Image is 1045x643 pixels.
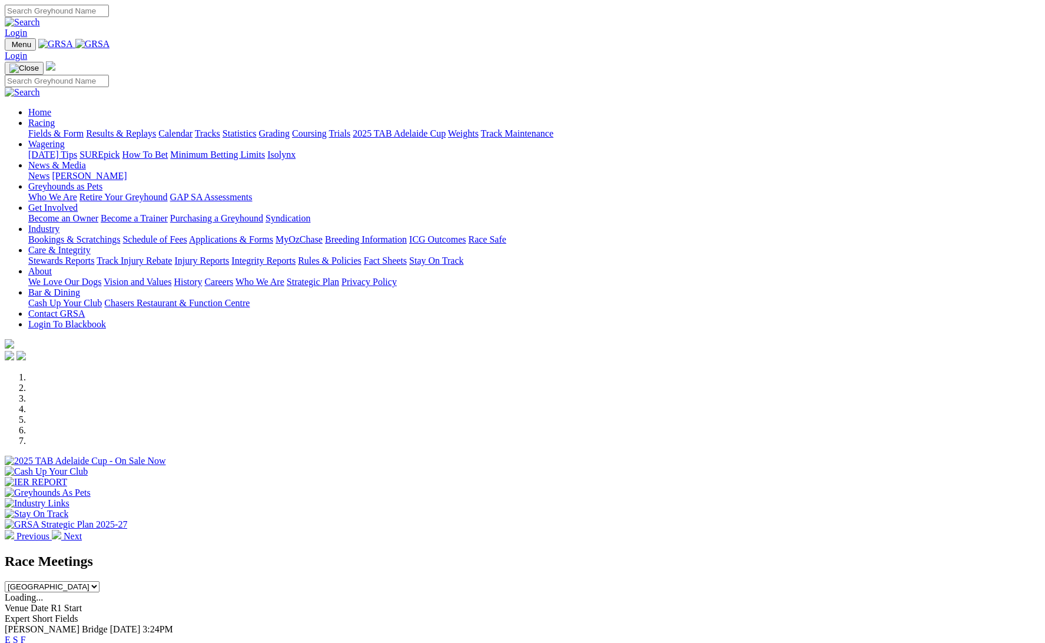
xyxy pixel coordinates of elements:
[204,277,233,287] a: Careers
[170,192,253,202] a: GAP SA Assessments
[298,256,361,266] a: Rules & Policies
[97,256,172,266] a: Track Injury Rebate
[28,128,84,138] a: Fields & Form
[52,530,61,539] img: chevron-right-pager-white.svg
[5,17,40,28] img: Search
[174,256,229,266] a: Injury Reports
[38,39,73,49] img: GRSA
[329,128,350,138] a: Trials
[195,128,220,138] a: Tracks
[409,234,466,244] a: ICG Outcomes
[28,298,1040,309] div: Bar & Dining
[31,603,48,613] span: Date
[5,530,14,539] img: chevron-left-pager-white.svg
[28,181,102,191] a: Greyhounds as Pets
[5,519,127,530] img: GRSA Strategic Plan 2025-27
[28,298,102,308] a: Cash Up Your Club
[353,128,446,138] a: 2025 TAB Adelaide Cup
[101,213,168,223] a: Become a Trainer
[79,192,168,202] a: Retire Your Greyhound
[28,256,1040,266] div: Care & Integrity
[5,509,68,519] img: Stay On Track
[28,171,1040,181] div: News & Media
[409,256,463,266] a: Stay On Track
[292,128,327,138] a: Coursing
[110,624,141,634] span: [DATE]
[276,234,323,244] a: MyOzChase
[448,128,479,138] a: Weights
[5,553,1040,569] h2: Race Meetings
[468,234,506,244] a: Race Safe
[104,277,171,287] a: Vision and Values
[9,64,39,73] img: Close
[122,234,187,244] a: Schedule of Fees
[122,150,168,160] a: How To Bet
[28,203,78,213] a: Get Involved
[32,614,53,624] span: Short
[341,277,397,287] a: Privacy Policy
[28,234,120,244] a: Bookings & Scratchings
[5,466,88,477] img: Cash Up Your Club
[28,213,98,223] a: Become an Owner
[5,498,69,509] img: Industry Links
[5,531,52,541] a: Previous
[46,61,55,71] img: logo-grsa-white.png
[5,488,91,498] img: Greyhounds As Pets
[28,213,1040,224] div: Get Involved
[28,224,59,234] a: Industry
[51,603,82,613] span: R1 Start
[223,128,257,138] a: Statistics
[16,531,49,541] span: Previous
[5,38,36,51] button: Toggle navigation
[28,266,52,276] a: About
[5,614,30,624] span: Expert
[86,128,156,138] a: Results & Replays
[231,256,296,266] a: Integrity Reports
[189,234,273,244] a: Applications & Forms
[64,531,82,541] span: Next
[52,531,82,541] a: Next
[28,160,86,170] a: News & Media
[5,62,44,75] button: Toggle navigation
[75,39,110,49] img: GRSA
[28,256,94,266] a: Stewards Reports
[5,51,27,61] a: Login
[28,309,85,319] a: Contact GRSA
[364,256,407,266] a: Fact Sheets
[16,351,26,360] img: twitter.svg
[158,128,193,138] a: Calendar
[28,192,1040,203] div: Greyhounds as Pets
[28,107,51,117] a: Home
[28,245,91,255] a: Care & Integrity
[5,351,14,360] img: facebook.svg
[28,234,1040,245] div: Industry
[79,150,120,160] a: SUREpick
[5,624,108,634] span: [PERSON_NAME] Bridge
[170,213,263,223] a: Purchasing a Greyhound
[287,277,339,287] a: Strategic Plan
[28,118,55,128] a: Racing
[28,139,65,149] a: Wagering
[28,277,101,287] a: We Love Our Dogs
[55,614,78,624] span: Fields
[28,192,77,202] a: Who We Are
[174,277,202,287] a: History
[170,150,265,160] a: Minimum Betting Limits
[5,5,109,17] input: Search
[28,128,1040,139] div: Racing
[28,287,80,297] a: Bar & Dining
[266,213,310,223] a: Syndication
[104,298,250,308] a: Chasers Restaurant & Function Centre
[235,277,284,287] a: Who We Are
[28,319,106,329] a: Login To Blackbook
[5,87,40,98] img: Search
[325,234,407,244] a: Breeding Information
[259,128,290,138] a: Grading
[28,277,1040,287] div: About
[5,339,14,349] img: logo-grsa-white.png
[5,603,28,613] span: Venue
[5,477,67,488] img: IER REPORT
[5,75,109,87] input: Search
[5,592,43,602] span: Loading...
[481,128,553,138] a: Track Maintenance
